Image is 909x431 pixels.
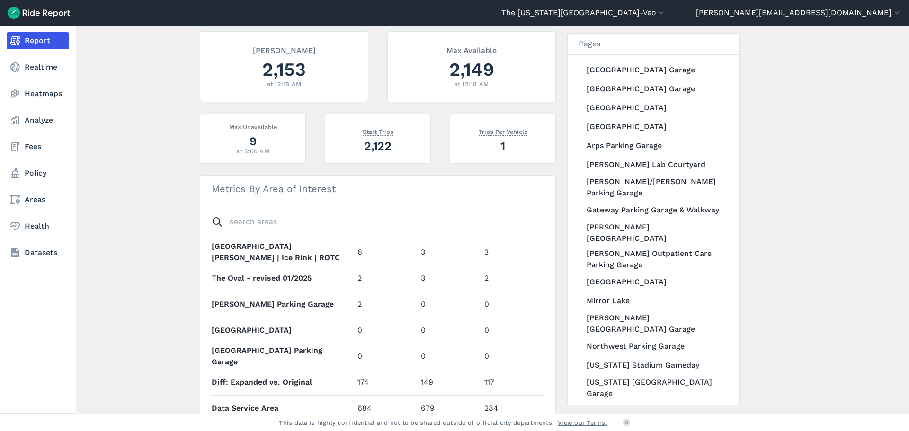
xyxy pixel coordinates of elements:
[581,98,728,117] a: [GEOGRAPHIC_DATA]
[354,239,417,265] td: 6
[481,239,544,265] td: 3
[354,395,417,421] td: 684
[581,220,728,246] a: [PERSON_NAME][GEOGRAPHIC_DATA]
[354,369,417,395] td: 174
[7,85,69,102] a: Heatmaps
[7,32,69,49] a: Report
[696,7,901,18] button: [PERSON_NAME][EMAIL_ADDRESS][DOMAIN_NAME]
[581,401,728,420] a: [US_STATE][GEOGRAPHIC_DATA]
[417,317,481,343] td: 0
[417,291,481,317] td: 0
[354,265,417,291] td: 2
[581,79,728,98] a: [GEOGRAPHIC_DATA] Garage
[581,246,728,273] a: [PERSON_NAME] Outpatient Care Parking Garage
[212,133,294,150] div: 9
[200,176,555,202] h3: Metrics By Area of Interest
[7,59,69,76] a: Realtime
[581,291,728,310] a: Mirror Lake
[354,343,417,369] td: 0
[581,201,728,220] a: Gateway Parking Garage & Walkway
[7,165,69,182] a: Policy
[7,138,69,155] a: Fees
[212,317,354,343] th: [GEOGRAPHIC_DATA]
[212,369,354,395] th: Diff: Expanded vs. Original
[462,138,544,154] div: 1
[481,265,544,291] td: 2
[417,343,481,369] td: 0
[417,369,481,395] td: 149
[581,375,728,401] a: [US_STATE] [GEOGRAPHIC_DATA] Garage
[581,155,728,174] a: [PERSON_NAME] Lab Courtyard
[481,395,544,421] td: 284
[212,265,354,291] th: The Oval - revised 01/2025
[212,239,354,265] th: [GEOGRAPHIC_DATA][PERSON_NAME] | Ice Rink | ROTC
[212,79,356,88] div: at 12:18 AM
[363,126,393,136] span: Start Trips
[581,273,728,291] a: [GEOGRAPHIC_DATA]
[253,45,316,54] span: [PERSON_NAME]
[212,395,354,421] th: Data Service Area
[212,343,354,369] th: [GEOGRAPHIC_DATA] Parking Garage
[354,317,417,343] td: 0
[481,317,544,343] td: 0
[501,7,666,18] button: The [US_STATE][GEOGRAPHIC_DATA]-Veo
[399,79,544,88] div: at 12:18 AM
[337,138,419,154] div: 2,122
[558,418,607,427] a: View our Terms.
[481,291,544,317] td: 0
[354,291,417,317] td: 2
[581,337,728,356] a: Northwest Parking Garage
[417,239,481,265] td: 3
[417,395,481,421] td: 679
[581,356,728,375] a: [US_STATE] Stadium Gameday
[399,56,544,82] div: 2,149
[481,369,544,395] td: 117
[568,34,739,55] h3: Pages
[581,174,728,201] a: [PERSON_NAME]/[PERSON_NAME] Parking Garage
[581,61,728,79] a: [GEOGRAPHIC_DATA] Garage
[481,343,544,369] td: 0
[7,191,69,208] a: Areas
[7,244,69,261] a: Datasets
[229,122,277,131] span: Max Unavailable
[581,136,728,155] a: Arps Parking Garage
[446,45,497,54] span: Max Available
[7,112,69,129] a: Analyze
[581,310,728,337] a: [PERSON_NAME][GEOGRAPHIC_DATA] Garage
[212,56,356,82] div: 2,153
[479,126,527,136] span: Trips Per Vehicle
[7,218,69,235] a: Health
[417,265,481,291] td: 3
[206,213,538,230] input: Search areas
[581,117,728,136] a: [GEOGRAPHIC_DATA]
[212,147,294,156] div: at 5:00 AM
[212,291,354,317] th: [PERSON_NAME] Parking Garage
[8,7,70,19] img: Ride Report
